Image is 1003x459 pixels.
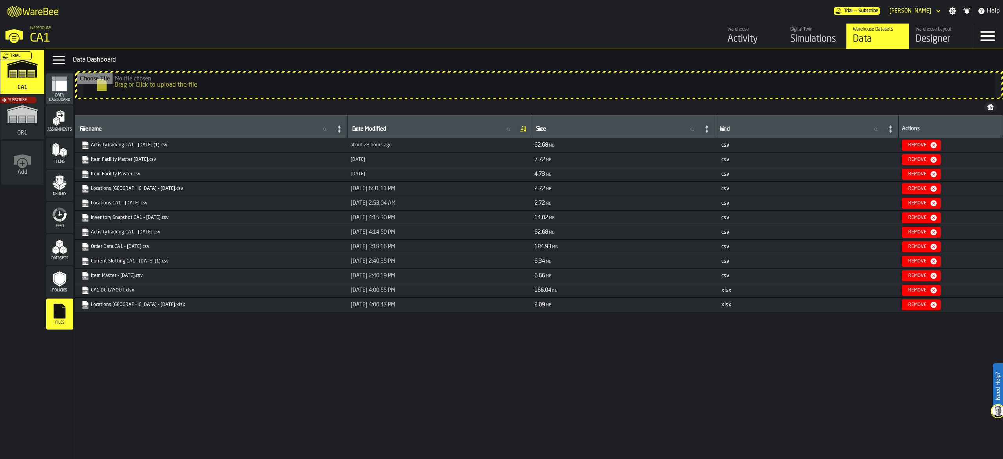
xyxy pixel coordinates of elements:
[721,215,729,220] span: csv
[721,288,731,293] span: xlsx
[534,302,545,308] span: 2.09
[790,27,840,32] div: Digital Twin
[728,27,777,32] div: Warehouse
[534,215,548,220] span: 14.02
[905,288,930,293] div: Remove
[853,33,903,46] div: Data
[46,321,73,325] span: Files
[81,228,340,236] a: link-to-https://s3.eu-west-1.amazonaws.com/drive.app.warebee.com/76e2a128-1b54-4d66-80d4-05ae4c27...
[853,27,903,32] div: Warehouse Datasets
[81,272,340,280] a: link-to-https://s3.eu-west-1.amazonaws.com/drive.app.warebee.com/76e2a128-1b54-4d66-80d4-05ae4c27...
[534,273,545,279] span: 6.66
[905,142,930,148] div: Remove
[0,95,44,141] a: link-to-/wh/i/02d92962-0f11-4133-9763-7cb092bceeef/simulations
[46,106,73,137] li: menu Assignments
[351,186,395,192] span: [DATE] 6:31:11 PM
[351,157,528,162] div: Updated: 9/15/2025, 1:46:46 PM Created: 9/15/2025, 1:46:46 PM
[905,157,930,162] div: Remove
[721,229,729,235] span: csv
[549,216,555,220] span: MB
[534,171,545,177] span: 4.73
[534,200,545,206] span: 2.72
[46,266,73,298] li: menu Policies
[902,270,941,281] button: button-Remove
[77,73,1002,98] input: Drag or Click to upload the file
[534,124,701,135] input: label
[721,200,729,206] span: csv
[1,141,43,186] a: link-to-/wh/new
[960,7,974,15] label: button-toggle-Notifications
[80,126,102,132] span: label
[534,142,548,148] span: 62.68
[46,202,73,233] li: menu Feed
[351,302,395,308] span: [DATE] 4:00:47 PM
[46,299,73,330] li: menu Files
[351,142,528,148] div: Updated: 9/16/2025, 2:05:54 PM Created: 9/16/2025, 2:05:54 PM
[905,259,930,264] div: Remove
[351,273,395,279] span: [DATE] 2:40:19 PM
[902,198,941,209] button: button-Remove
[80,169,343,180] span: Item Facility Master.csv
[534,229,548,235] span: 62.68
[46,288,73,293] span: Policies
[351,200,396,206] span: [DATE] 2:53:04 AM
[80,299,343,310] span: Locations.CA1 - 08.05.25.xlsx
[81,156,340,164] a: link-to-https://s3.eu-west-1.amazonaws.com/drive.app.warebee.com/76e2a128-1b54-4d66-80d4-05ae4c27...
[909,24,972,49] a: link-to-/wh/i/76e2a128-1b54-4d66-80d4-05ae4c277723/designer
[984,102,997,112] button: button-
[945,7,960,15] label: button-toggle-Settings
[534,157,545,162] span: 7.72
[80,154,343,165] span: Item Facility Master 09.15.25.csv
[534,288,551,293] span: 166.04
[834,7,880,15] a: link-to-/wh/i/76e2a128-1b54-4d66-80d4-05ae4c277723/pricing/
[721,273,729,279] span: csv
[905,200,930,206] div: Remove
[80,140,343,151] span: ActivityTracking.CA1 - 08.21.25 (1).csv
[80,212,343,223] span: Inventory Snapshot.CA1 - 08.21.25.csv
[18,169,27,175] span: Add
[905,244,930,250] div: Remove
[546,260,552,264] span: MB
[889,8,931,14] div: DropdownMenuValue-Jasmine Lim
[902,126,999,133] div: Actions
[905,186,930,191] div: Remove
[844,8,853,14] span: Trial
[351,171,528,177] div: Updated: 9/12/2025, 3:04:47 PM Created: 9/12/2025, 3:04:47 PM
[902,140,941,151] button: button-Remove
[534,244,551,250] span: 184.93
[80,285,343,296] span: CA1 DC LAYOUT.xlsx
[546,158,552,162] span: MB
[902,285,941,296] button: button-Remove
[81,286,340,294] a: link-to-https://s3.eu-west-1.amazonaws.com/drive.app.warebee.com/76e2a128-1b54-4d66-80d4-05ae4c27...
[721,244,729,250] span: csv
[905,273,930,279] div: Remove
[721,302,731,308] span: xlsx
[81,257,340,265] a: link-to-https://s3.eu-west-1.amazonaws.com/drive.app.warebee.com/76e2a128-1b54-4d66-80d4-05ae4c27...
[972,24,1003,49] label: button-toggle-Menu
[10,54,20,58] span: Trial
[721,186,729,191] span: csv
[81,199,340,207] a: link-to-https://s3.eu-west-1.amazonaws.com/drive.app.warebee.com/76e2a128-1b54-4d66-80d4-05ae4c27...
[81,243,340,251] a: link-to-https://s3.eu-west-1.amazonaws.com/drive.app.warebee.com/76e2a128-1b54-4d66-80d4-05ae4c27...
[81,170,340,178] a: link-to-https://s3.eu-west-1.amazonaws.com/drive.app.warebee.com/76e2a128-1b54-4d66-80d4-05ae4c27...
[546,303,552,308] span: MB
[351,229,395,235] span: [DATE] 4:14:50 PM
[902,299,941,310] button: button-Remove
[916,27,965,32] div: Warehouse Layout
[718,124,884,135] input: label
[552,245,558,250] span: MB
[790,33,840,46] div: Simulations
[721,157,729,162] span: csv
[549,144,555,148] span: MB
[351,244,395,250] span: [DATE] 3:18:16 PM
[902,212,941,223] button: button-Remove
[905,171,930,177] div: Remove
[720,126,730,132] span: label
[721,171,729,177] span: csv
[46,73,73,105] li: menu Data Dashboard
[46,256,73,260] span: Datasets
[30,31,241,46] div: CA1
[534,186,545,191] span: 2.72
[721,259,729,264] span: csv
[721,24,784,49] a: link-to-/wh/i/76e2a128-1b54-4d66-80d4-05ae4c277723/feed/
